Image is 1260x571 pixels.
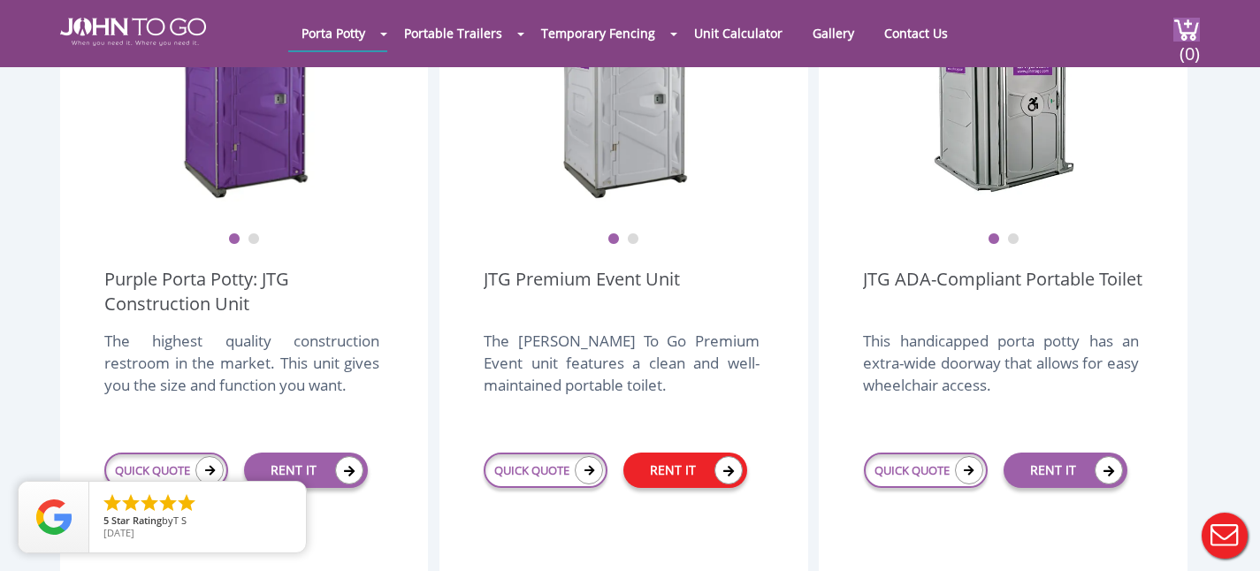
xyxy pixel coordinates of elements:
a: Contact Us [871,16,961,50]
span: Star Rating [111,514,162,527]
li:  [102,492,123,514]
span: T S [173,514,187,527]
button: Live Chat [1189,500,1260,571]
button: 1 of 2 [988,233,1000,246]
a: Purple Porta Potty: JTG Construction Unit [104,267,384,316]
a: Unit Calculator [681,16,796,50]
a: RENT IT [623,453,747,488]
button: 2 of 2 [248,233,260,246]
button: 2 of 2 [1007,233,1019,246]
button: 1 of 2 [228,233,241,246]
a: JTG ADA-Compliant Portable Toilet [863,267,1142,316]
a: QUICK QUOTE [104,453,228,488]
a: Gallery [799,16,867,50]
a: Temporary Fencing [528,16,668,50]
img: JOHN to go [60,18,206,46]
div: The [PERSON_NAME] To Go Premium Event unit features a clean and well-maintained portable toilet. [484,330,759,415]
button: 1 of 2 [607,233,620,246]
a: QUICK QUOTE [864,453,988,488]
a: RENT IT [244,453,368,488]
span: (0) [1179,27,1200,65]
a: QUICK QUOTE [484,453,607,488]
span: [DATE] [103,526,134,539]
li:  [157,492,179,514]
div: This handicapped porta potty has an extra-wide doorway that allows for easy wheelchair access. [863,330,1138,415]
span: by [103,515,292,528]
li:  [176,492,197,514]
a: RENT IT [1004,453,1127,488]
a: Porta Potty [288,16,378,50]
div: The highest quality construction restroom in the market. This unit gives you the size and functio... [104,330,379,415]
img: Review Rating [36,499,72,535]
li:  [120,492,141,514]
button: 2 of 2 [627,233,639,246]
img: cart a [1173,18,1200,42]
li:  [139,492,160,514]
span: 5 [103,514,109,527]
a: JTG Premium Event Unit [484,267,680,316]
a: Portable Trailers [391,16,515,50]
